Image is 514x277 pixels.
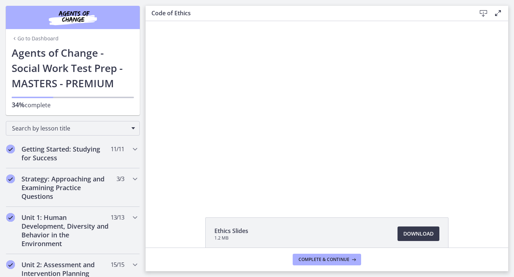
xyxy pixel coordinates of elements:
[12,124,128,132] span: Search by lesson title
[151,9,464,17] h3: Code of Ethics
[146,21,508,201] iframe: Video Lesson
[6,213,15,222] i: Completed
[12,100,25,109] span: 34%
[298,257,349,262] span: Complete & continue
[6,260,15,269] i: Completed
[111,260,124,269] span: 15 / 15
[21,174,110,201] h2: Strategy: Approaching and Examining Practice Questions
[403,229,434,238] span: Download
[21,145,110,162] h2: Getting Started: Studying for Success
[6,121,140,136] div: Search by lesson title
[214,235,248,241] span: 1.2 MB
[6,174,15,183] i: Completed
[398,226,439,241] a: Download
[12,45,134,91] h1: Agents of Change - Social Work Test Prep - MASTERS - PREMIUM
[111,213,124,222] span: 13 / 13
[12,35,59,42] a: Go to Dashboard
[111,145,124,153] span: 11 / 11
[293,254,361,265] button: Complete & continue
[214,226,248,235] span: Ethics Slides
[29,9,116,26] img: Agents of Change
[6,145,15,153] i: Completed
[12,100,134,109] p: complete
[116,174,124,183] span: 3 / 3
[21,213,110,248] h2: Unit 1: Human Development, Diversity and Behavior in the Environment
